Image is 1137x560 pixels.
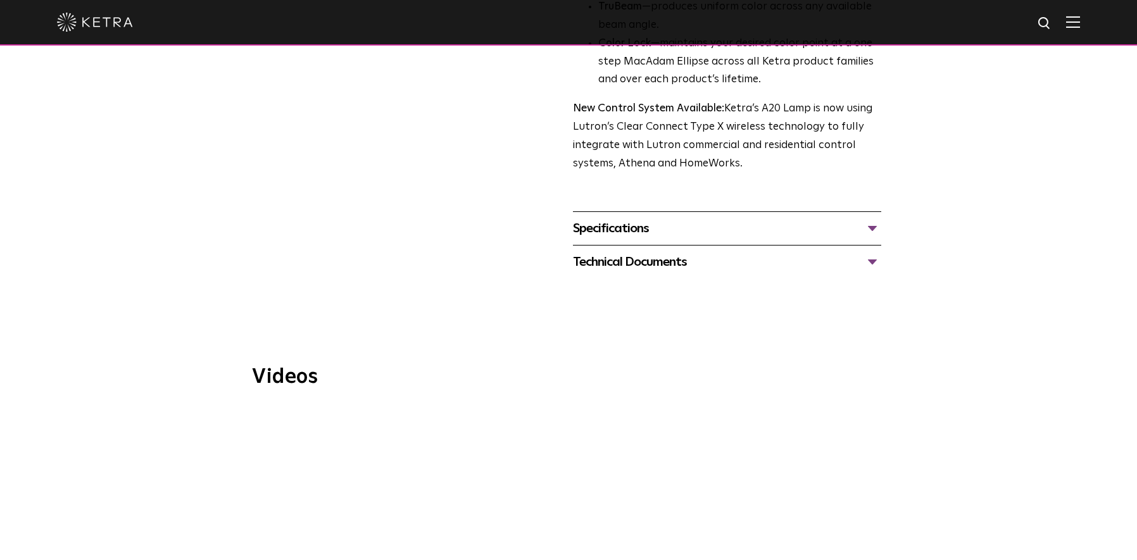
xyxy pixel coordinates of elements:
strong: New Control System Available: [573,103,724,114]
div: Specifications [573,218,881,239]
li: —maintains your desired color point at a one step MacAdam Ellipse across all Ketra product famili... [598,35,881,90]
img: Hamburger%20Nav.svg [1066,16,1080,28]
h3: Videos [252,367,885,387]
img: ketra-logo-2019-white [57,13,133,32]
strong: Color Lock [598,38,651,49]
div: Technical Documents [573,252,881,272]
img: search icon [1037,16,1053,32]
p: Ketra’s A20 Lamp is now using Lutron’s Clear Connect Type X wireless technology to fully integrat... [573,100,881,173]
